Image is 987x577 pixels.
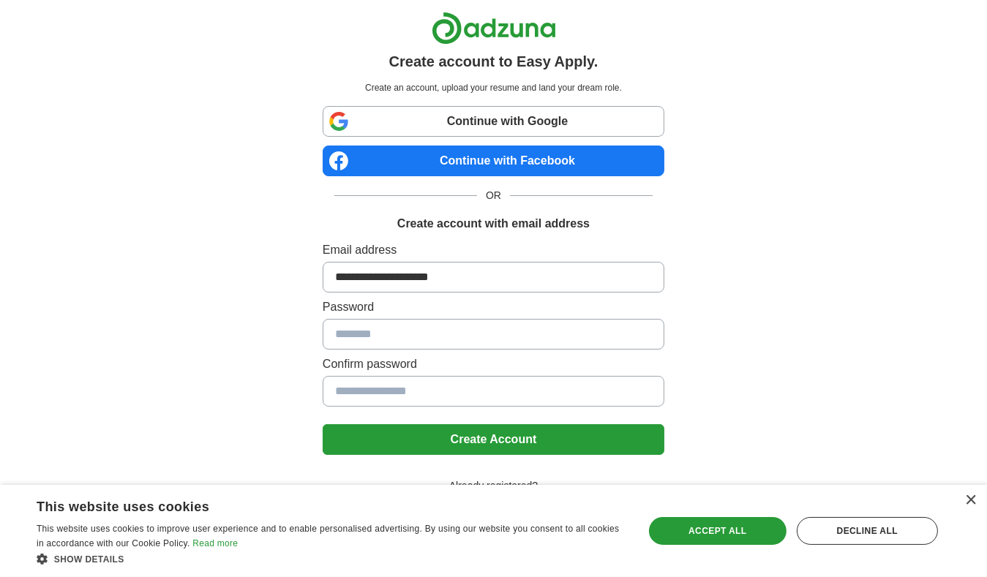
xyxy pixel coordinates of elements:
button: Create Account [323,424,664,455]
label: Email address [323,241,664,259]
label: Confirm password [323,355,664,373]
span: OR [477,188,510,203]
span: Show details [54,554,124,565]
a: Continue with Google [323,106,664,137]
div: Accept all [649,517,787,545]
div: Decline all [797,517,938,545]
a: Read more, opens a new window [192,538,238,548]
h1: Create account to Easy Apply. [389,50,598,72]
p: Create an account, upload your resume and land your dream role. [326,81,661,94]
div: This website uses cookies [37,494,589,516]
div: Show details [37,551,626,566]
span: This website uses cookies to improve user experience and to enable personalised advertising. By u... [37,524,619,548]
span: Already registered? [440,478,547,494]
h1: Create account with email address [397,215,590,233]
img: Adzuna logo [432,12,556,45]
div: Close [965,495,976,506]
label: Password [323,298,664,316]
a: Continue with Facebook [323,146,664,176]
